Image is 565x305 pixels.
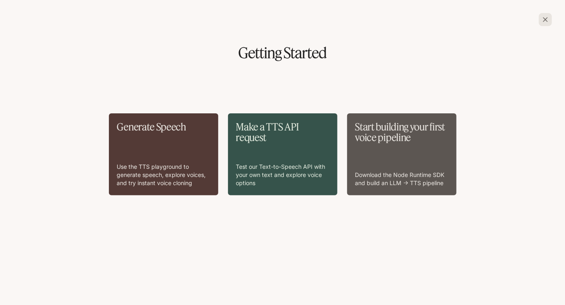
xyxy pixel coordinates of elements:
[117,163,210,187] p: Use the TTS playground to generate speech, explore voices, and try instant voice cloning
[236,122,329,143] p: Make a TTS API request
[117,122,210,132] p: Generate Speech
[228,113,337,195] a: Make a TTS API requestTest our Text-to-Speech API with your own text and explore voice options
[109,113,218,195] a: Generate SpeechUse the TTS playground to generate speech, explore voices, and try instant voice c...
[236,163,329,187] p: Test our Text-to-Speech API with your own text and explore voice options
[347,113,456,195] a: Start building your first voice pipelineDownload the Node Runtime SDK and build an LLM → TTS pipe...
[13,46,552,60] h1: Getting Started
[355,171,448,187] p: Download the Node Runtime SDK and build an LLM → TTS pipeline
[355,122,448,143] p: Start building your first voice pipeline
